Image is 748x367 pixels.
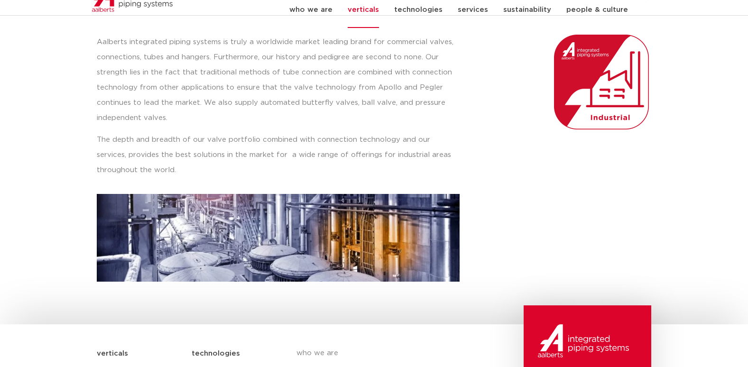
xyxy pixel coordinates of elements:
[554,35,649,129] img: Aalberts_IPS_icon_industrial_rgb
[97,35,460,126] p: Aalberts integrated piping systems is truly a worldwide market leading brand for commercial valve...
[97,346,128,361] h5: verticals
[192,346,240,361] h5: technologies
[97,132,460,178] p: The depth and breadth of our valve portfolio combined with connection technology and our services...
[296,341,470,365] a: who we are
